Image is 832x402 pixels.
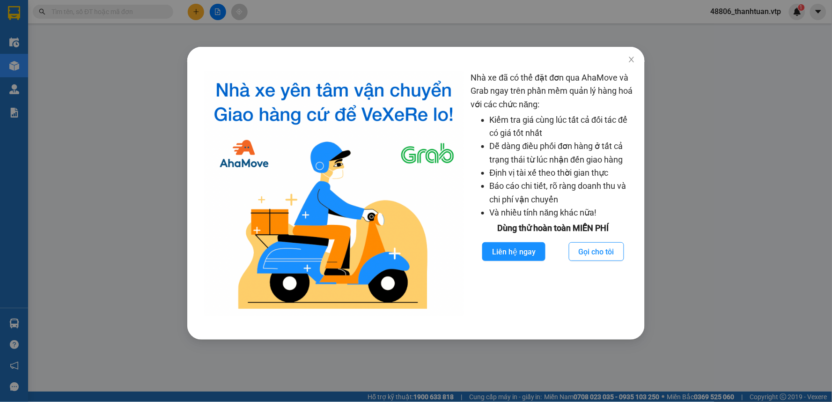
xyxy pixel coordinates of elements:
div: Dùng thử hoàn toàn MIỄN PHÍ [471,222,636,235]
button: Gọi cho tôi [569,242,624,261]
img: logo [204,71,464,316]
button: Close [618,47,645,73]
div: Nhà xe đã có thể đặt đơn qua AhaMove và Grab ngay trên phần mềm quản lý hàng hoá với các chức năng: [471,71,636,316]
li: Dễ dàng điều phối đơn hàng ở tất cả trạng thái từ lúc nhận đến giao hàng [490,140,636,166]
button: Liên hệ ngay [482,242,545,261]
li: Kiểm tra giá cùng lúc tất cả đối tác để có giá tốt nhất [490,113,636,140]
li: Báo cáo chi tiết, rõ ràng doanh thu và chi phí vận chuyển [490,179,636,206]
span: Gọi cho tôi [579,246,614,258]
span: close [628,56,635,63]
span: Liên hệ ngay [492,246,536,258]
li: Định vị tài xế theo thời gian thực [490,166,636,179]
li: Và nhiều tính năng khác nữa! [490,206,636,219]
